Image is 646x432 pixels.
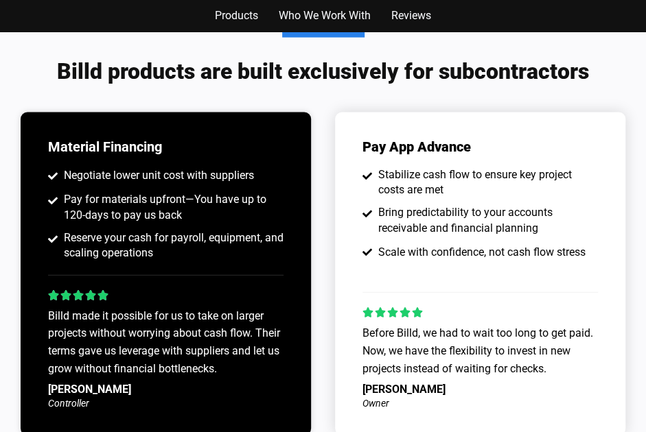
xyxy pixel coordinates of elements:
h3: Material Financing [48,140,284,154]
span: Scale with confidence, not cash flow stress [375,245,586,260]
h2: Billd products are built exclusively for subcontractors [21,31,625,84]
a: Who We Work With [279,7,371,25]
span: Reserve your cash for payroll, equipment, and scaling operations [60,230,284,261]
a: Reviews [391,7,431,25]
div: [PERSON_NAME] [362,384,598,395]
div: Rated 5 out of 5 [48,289,110,302]
a: Products [215,7,258,25]
span: Pay for materials upfront—You have up to 120-days to pay us back [60,192,284,223]
div: Owner [362,398,598,408]
span: Bring predictability to your accounts receivable and financial planning [375,205,598,236]
div: Controller [48,398,284,408]
span: Billd made it possible for us to take on larger projects without worrying about cash flow. Their ... [48,309,280,375]
div: [PERSON_NAME] [48,384,284,395]
span: Negotiate lower unit cost with suppliers [60,168,254,183]
span: Stabilize cash flow to ensure key project costs are met [375,167,598,198]
h3: Pay App Advance [362,140,471,154]
div: Rated 5 out of 5 [362,307,424,319]
span: Before Billd, we had to wait too long to get paid. Now, we have the flexibility to invest in new ... [362,326,593,374]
